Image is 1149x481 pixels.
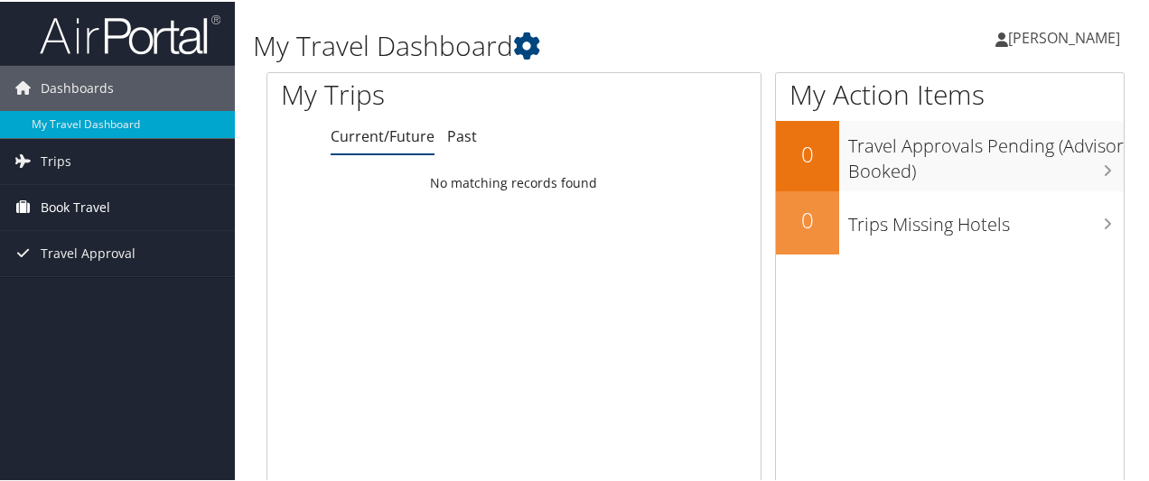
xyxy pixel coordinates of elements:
h1: My Travel Dashboard [253,25,843,63]
span: [PERSON_NAME] [1008,26,1120,46]
h3: Trips Missing Hotels [848,201,1124,236]
h2: 0 [776,203,839,234]
a: Past [447,125,477,144]
td: No matching records found [267,165,761,198]
h1: My Action Items [776,74,1124,112]
span: Trips [41,137,71,182]
span: Travel Approval [41,229,135,274]
span: Book Travel [41,183,110,228]
a: 0Travel Approvals Pending (Advisor Booked) [776,119,1124,189]
a: [PERSON_NAME] [995,9,1138,63]
h3: Travel Approvals Pending (Advisor Booked) [848,123,1124,182]
span: Dashboards [41,64,114,109]
h2: 0 [776,137,839,168]
a: Current/Future [331,125,434,144]
img: airportal-logo.png [40,12,220,54]
h1: My Trips [281,74,541,112]
a: 0Trips Missing Hotels [776,190,1124,253]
